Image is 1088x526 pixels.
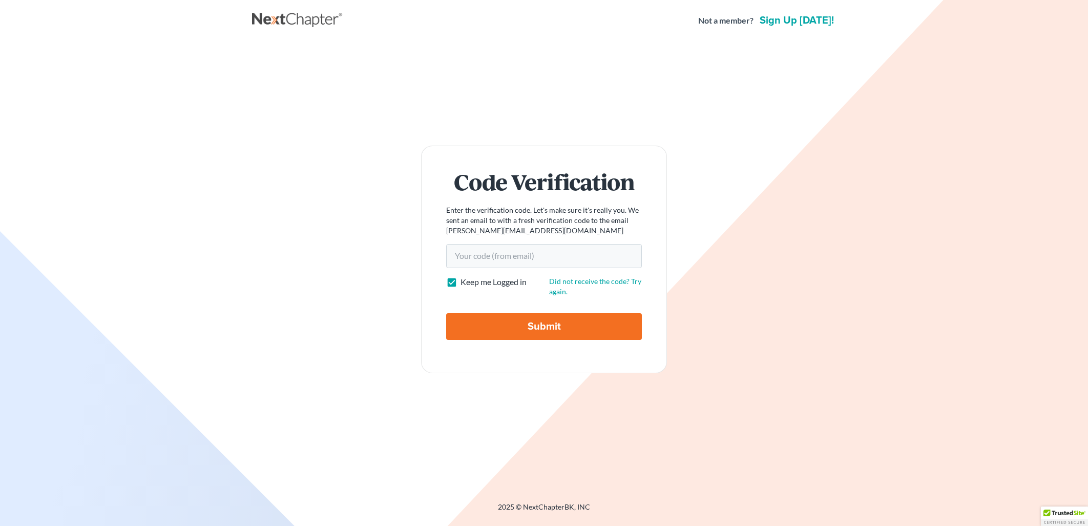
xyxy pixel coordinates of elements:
input: Your code (from email) [446,244,642,268]
label: Keep me Logged in [461,276,527,288]
p: Enter the verification code. Let's make sure it's really you. We sent an email to with a fresh ve... [446,205,642,236]
div: TrustedSite Certified [1041,507,1088,526]
a: Sign up [DATE]! [758,15,836,26]
strong: Not a member? [698,15,754,27]
h1: Code Verification [446,171,642,193]
a: Did not receive the code? Try again. [549,277,641,296]
input: Submit [446,313,642,340]
div: 2025 © NextChapterBK, INC [252,502,836,520]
